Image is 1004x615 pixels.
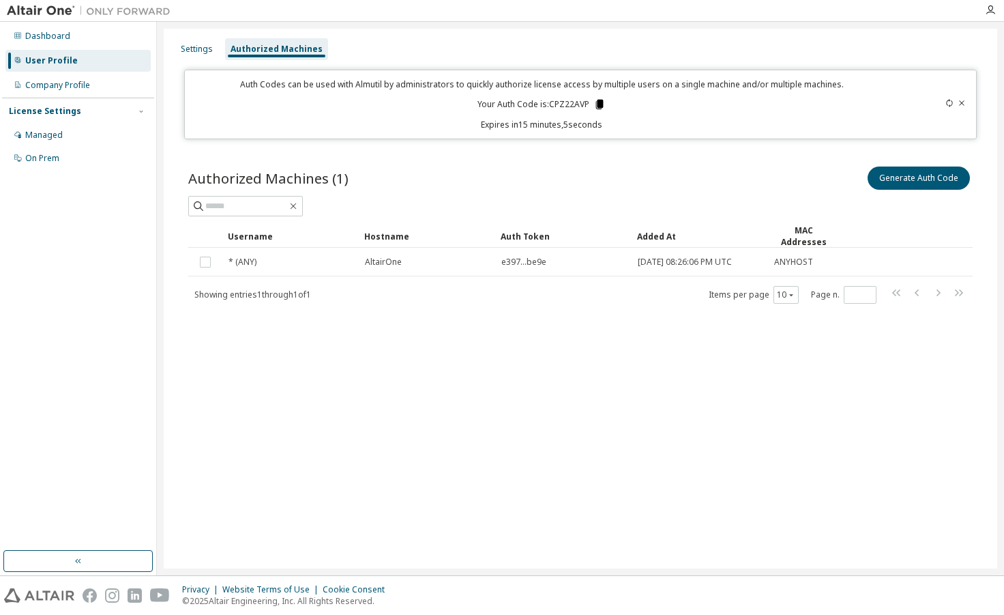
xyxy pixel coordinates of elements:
[231,44,323,55] div: Authorized Machines
[811,286,876,304] span: Page n.
[774,257,813,268] span: ANYHOST
[194,289,311,300] span: Showing entries 1 through 1 of 1
[777,289,795,300] button: 10
[128,588,142,603] img: linkedin.svg
[4,588,74,603] img: altair_logo.svg
[323,584,393,595] div: Cookie Consent
[868,167,970,190] button: Generate Auth Code
[222,584,323,595] div: Website Terms of Use
[25,130,63,141] div: Managed
[182,584,222,595] div: Privacy
[501,225,626,247] div: Auth Token
[188,169,349,188] span: Authorized Machines (1)
[638,257,732,268] span: [DATE] 08:26:06 PM UTC
[182,595,393,607] p: © 2025 Altair Engineering, Inc. All Rights Reserved.
[25,153,59,164] div: On Prem
[477,98,606,111] p: Your Auth Code is: CPZ22AVP
[365,257,402,268] span: AltairOne
[7,4,177,18] img: Altair One
[501,257,546,268] span: e397...be9e
[9,106,81,117] div: License Settings
[364,225,490,247] div: Hostname
[25,55,78,66] div: User Profile
[105,588,119,603] img: instagram.svg
[181,44,213,55] div: Settings
[193,78,890,90] p: Auth Codes can be used with Almutil by administrators to quickly authorize license access by mult...
[25,31,70,42] div: Dashboard
[228,225,353,247] div: Username
[83,588,97,603] img: facebook.svg
[193,119,890,130] p: Expires in 15 minutes, 5 seconds
[637,225,763,247] div: Added At
[25,80,90,91] div: Company Profile
[709,286,799,304] span: Items per page
[228,257,256,268] span: * (ANY)
[150,588,170,603] img: youtube.svg
[773,225,833,248] div: MAC Addresses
